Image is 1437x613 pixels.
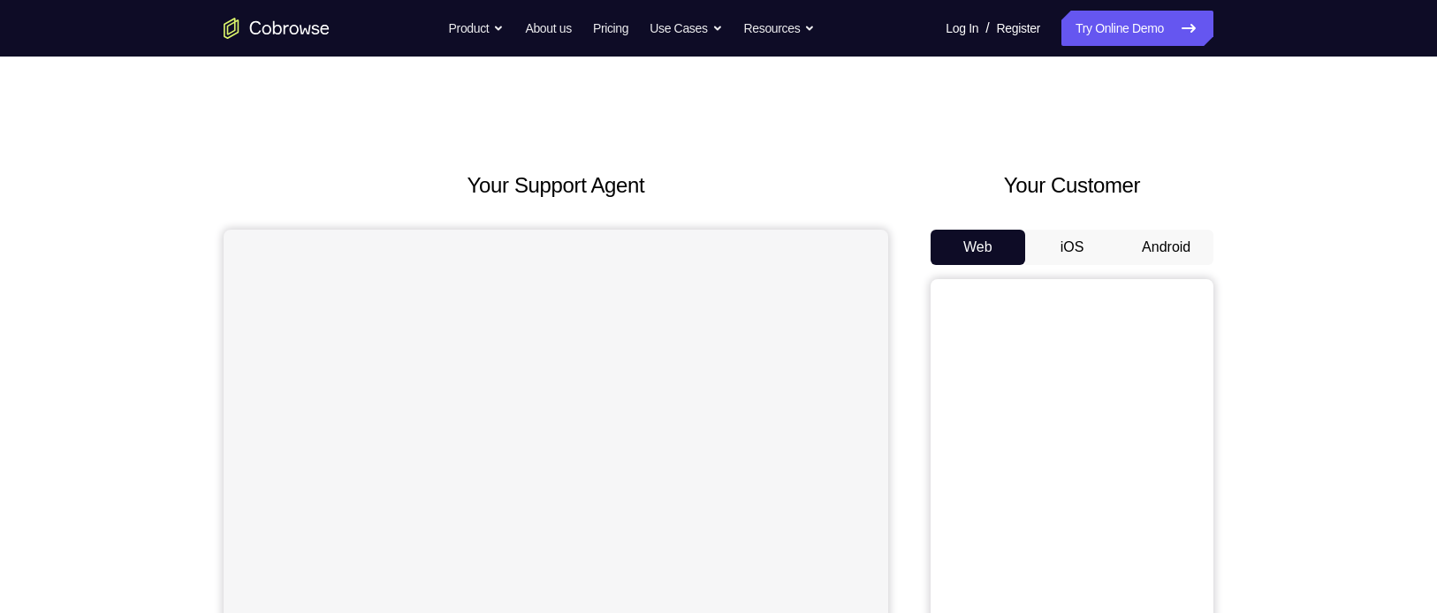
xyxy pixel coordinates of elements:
a: Pricing [593,11,628,46]
span: / [985,18,989,39]
button: Android [1119,230,1213,265]
h2: Your Customer [931,170,1213,201]
h2: Your Support Agent [224,170,888,201]
a: Try Online Demo [1061,11,1213,46]
a: About us [525,11,571,46]
button: Use Cases [650,11,722,46]
button: Product [449,11,505,46]
a: Register [997,11,1040,46]
a: Go to the home page [224,18,330,39]
button: Resources [744,11,816,46]
a: Log In [946,11,978,46]
button: iOS [1025,230,1120,265]
button: Web [931,230,1025,265]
